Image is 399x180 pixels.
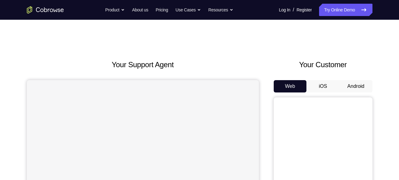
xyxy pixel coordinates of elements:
[293,6,294,14] span: /
[274,80,307,92] button: Web
[132,4,148,16] a: About us
[339,80,372,92] button: Android
[27,59,259,70] h2: Your Support Agent
[274,59,372,70] h2: Your Customer
[105,4,125,16] button: Product
[176,4,201,16] button: Use Cases
[297,4,312,16] a: Register
[279,4,290,16] a: Log In
[319,4,372,16] a: Try Online Demo
[208,4,233,16] button: Resources
[27,6,64,14] a: Go to the home page
[156,4,168,16] a: Pricing
[306,80,339,92] button: iOS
